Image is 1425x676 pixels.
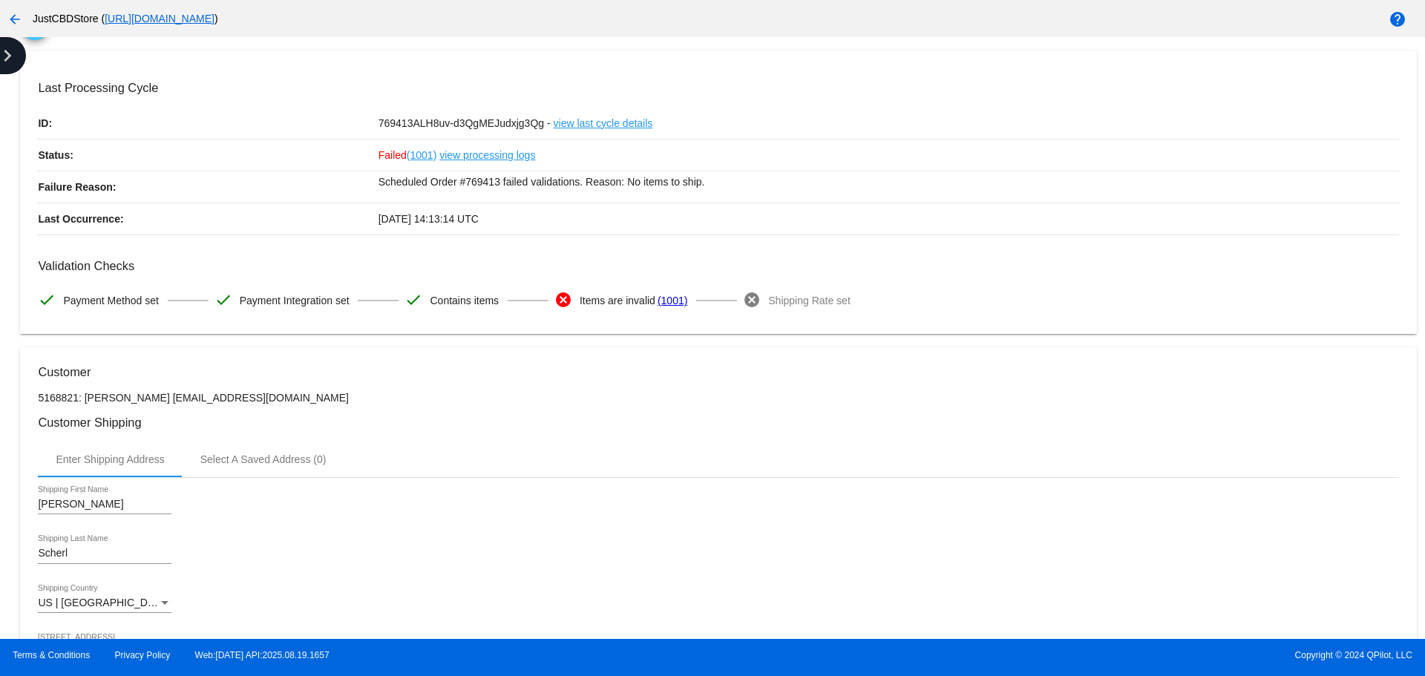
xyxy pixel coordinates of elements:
[200,453,327,465] div: Select A Saved Address (0)
[38,597,171,609] mat-select: Shipping Country
[38,548,171,559] input: Shipping Last Name
[768,285,851,316] span: Shipping Rate set
[195,650,330,660] a: Web:[DATE] API:2025.08.19.1657
[404,291,422,309] mat-icon: check
[658,285,687,316] a: (1001)
[1389,10,1406,28] mat-icon: help
[38,291,56,309] mat-icon: check
[38,259,1398,273] h3: Validation Checks
[430,285,499,316] span: Contains items
[63,285,158,316] span: Payment Method set
[725,650,1412,660] span: Copyright © 2024 QPilot, LLC
[6,10,24,28] mat-icon: arrow_back
[407,140,436,171] a: (1001)
[580,285,655,316] span: Items are invalid
[33,13,218,24] span: JustCBDStore ( )
[554,108,653,139] a: view last cycle details
[240,285,350,316] span: Payment Integration set
[38,140,378,171] p: Status:
[38,203,378,234] p: Last Occurrence:
[379,149,437,161] span: Failed
[105,13,214,24] a: [URL][DOMAIN_NAME]
[379,171,1399,192] p: Scheduled Order #769413 failed validations. Reason: No items to ship.
[379,213,479,225] span: [DATE] 14:13:14 UTC
[115,650,171,660] a: Privacy Policy
[439,140,535,171] a: view processing logs
[379,117,551,129] span: 769413ALH8uv-d3QgMEJudxjg3Qg -
[38,171,378,203] p: Failure Reason:
[38,392,1398,404] p: 5168821: [PERSON_NAME] [EMAIL_ADDRESS][DOMAIN_NAME]
[38,597,169,608] span: US | [GEOGRAPHIC_DATA]
[13,650,90,660] a: Terms & Conditions
[214,291,232,309] mat-icon: check
[38,81,1398,95] h3: Last Processing Cycle
[56,453,164,465] div: Enter Shipping Address
[554,291,572,309] mat-icon: cancel
[38,365,1398,379] h3: Customer
[38,416,1398,430] h3: Customer Shipping
[38,499,171,511] input: Shipping First Name
[38,108,378,139] p: ID:
[743,291,761,309] mat-icon: cancel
